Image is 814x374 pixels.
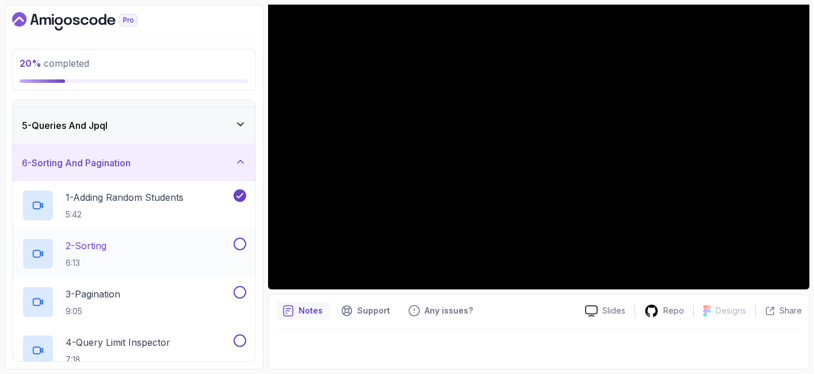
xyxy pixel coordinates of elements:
[66,287,120,301] p: 3 - Pagination
[22,286,246,318] button: 3-Pagination9:05
[66,354,170,365] p: 7:18
[66,257,106,269] p: 6:13
[779,305,802,316] p: Share
[334,302,397,320] button: Support button
[425,305,473,316] p: Any issues?
[602,305,625,316] p: Slides
[22,119,108,132] h3: 5 - Queries And Jpql
[276,302,330,320] button: notes button
[22,156,131,170] h3: 6 - Sorting And Pagination
[12,12,164,30] a: Dashboard
[66,239,106,253] p: 2 - Sorting
[299,305,323,316] p: Notes
[402,302,480,320] button: Feedback button
[66,190,184,204] p: 1 - Adding Random Students
[22,189,246,222] button: 1-Adding Random Students5:42
[576,305,635,317] a: Slides
[66,306,120,317] p: 9:05
[716,305,746,316] p: Designs
[66,335,170,349] p: 4 - Query Limit Inspector
[22,334,246,367] button: 4-Query Limit Inspector7:18
[22,238,246,270] button: 2-Sorting6:13
[20,58,89,69] span: completed
[13,144,255,181] button: 6-Sorting And Pagination
[755,305,802,316] button: Share
[635,304,693,318] a: Repo
[357,305,390,316] p: Support
[13,107,255,144] button: 5-Queries And Jpql
[20,58,41,69] span: 20 %
[663,305,684,316] p: Repo
[66,209,184,220] p: 5:42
